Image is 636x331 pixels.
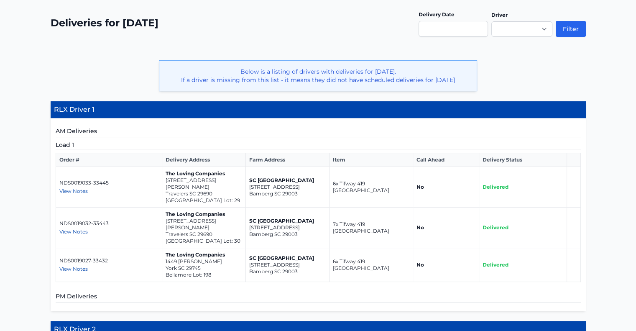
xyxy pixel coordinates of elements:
span: View Notes [59,228,88,235]
span: Delivered [483,184,508,190]
p: SC [GEOGRAPHIC_DATA] [249,255,326,262]
p: Below is a listing of drivers with deliveries for [DATE]. If a driver is missing from this list -... [166,67,470,84]
span: Delivered [483,224,508,231]
p: SC [GEOGRAPHIC_DATA] [249,218,326,224]
span: Delivered [483,262,508,268]
p: Bamberg SC 29003 [249,268,326,275]
p: NDS0019027-33432 [59,257,158,264]
strong: No [416,224,424,231]
p: The Loving Companies [166,170,242,177]
p: Bamberg SC 29003 [249,231,326,238]
th: Delivery Address [162,153,245,167]
td: 6x Tifway 419 [GEOGRAPHIC_DATA] [329,248,413,282]
p: Bamberg SC 29003 [249,190,326,197]
span: View Notes [59,188,88,194]
p: The Loving Companies [166,211,242,218]
label: Delivery Date [419,11,455,18]
th: Item [329,153,413,167]
span: View Notes [59,266,88,272]
p: 1449 [PERSON_NAME] [166,258,242,265]
p: [GEOGRAPHIC_DATA] Lot: 30 [166,238,242,244]
p: NDS0019032-33443 [59,220,158,227]
p: Bellamore Lot: 198 [166,272,242,278]
strong: No [416,262,424,268]
h2: Deliveries for [DATE] [51,16,158,30]
h5: AM Deliveries [56,127,581,137]
th: Farm Address [245,153,329,167]
th: Call Ahead [413,153,479,167]
p: [GEOGRAPHIC_DATA] Lot: 29 [166,197,242,204]
p: [STREET_ADDRESS][PERSON_NAME] [166,218,242,231]
h5: PM Deliveries [56,292,581,303]
h4: RLX Driver 1 [51,101,586,118]
label: Driver [491,12,508,18]
p: Travelers SC 29690 [166,190,242,197]
p: [STREET_ADDRESS] [249,184,326,190]
strong: No [416,184,424,190]
p: The Loving Companies [166,251,242,258]
p: [STREET_ADDRESS] [249,262,326,268]
button: Filter [556,21,586,37]
td: 7x Tifway 419 [GEOGRAPHIC_DATA] [329,208,413,248]
p: [STREET_ADDRESS] [249,224,326,231]
p: [STREET_ADDRESS][PERSON_NAME] [166,177,242,190]
p: Travelers SC 29690 [166,231,242,238]
th: Order # [56,153,162,167]
h5: Load 1 [56,141,581,149]
p: SC [GEOGRAPHIC_DATA] [249,177,326,184]
th: Delivery Status [479,153,567,167]
td: 6x Tifway 419 [GEOGRAPHIC_DATA] [329,167,413,208]
p: NDS0019033-33445 [59,180,158,186]
p: York SC 29745 [166,265,242,272]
